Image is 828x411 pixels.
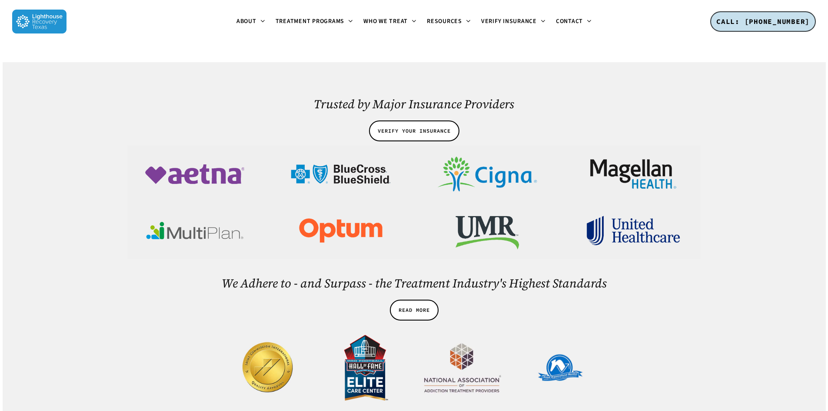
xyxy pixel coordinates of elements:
h2: Trusted by Major Insurance Providers [127,97,701,111]
a: Contact [551,18,597,25]
span: Verify Insurance [481,17,537,26]
span: READ MORE [399,306,430,314]
a: Verify Insurance [476,18,551,25]
span: Contact [556,17,583,26]
span: VERIFY YOUR INSURANCE [378,127,451,135]
a: Resources [422,18,476,25]
span: Treatment Programs [276,17,345,26]
span: CALL: [PHONE_NUMBER] [716,17,810,26]
span: About [236,17,256,26]
a: VERIFY YOUR INSURANCE [369,120,459,141]
span: Who We Treat [363,17,408,26]
a: About [231,18,270,25]
span: Resources [427,17,462,26]
h2: We Adhere to - and Surpass - the Treatment Industry's Highest Standards [127,276,701,290]
a: Who We Treat [358,18,422,25]
img: Lighthouse Recovery Texas [12,10,67,33]
a: CALL: [PHONE_NUMBER] [710,11,816,32]
a: Treatment Programs [270,18,359,25]
a: READ MORE [390,300,439,321]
